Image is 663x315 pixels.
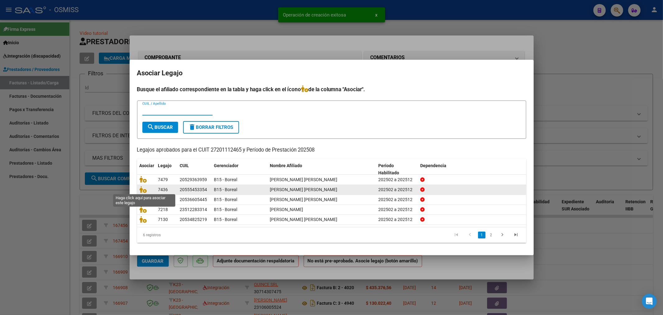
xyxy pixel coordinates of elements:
li: page 1 [477,230,486,240]
span: 7436 [158,187,168,192]
span: LOPEZ VIDELA JEREMIAS GABRIEL [270,177,338,182]
span: 7351 [158,197,168,202]
span: MARCON BECERRA IGNACIO FRANCESCO [270,187,338,192]
datatable-header-cell: Dependencia [418,159,526,180]
div: 20536605445 [180,196,207,203]
span: B15 - Boreal [214,217,237,222]
datatable-header-cell: Periodo Habilitado [376,159,418,180]
span: Asociar [140,163,154,168]
span: LUCERO CASTILLO FABRICIO GAEL [270,217,338,222]
button: Buscar [142,122,178,133]
h4: Busque el afiliado correspondiente en la tabla y haga click en el ícono de la columna "Asociar". [137,85,526,93]
span: 7130 [158,217,168,222]
div: 20555453354 [180,186,207,193]
a: 2 [487,232,495,238]
span: Gerenciador [214,163,239,168]
a: go to previous page [464,232,476,238]
span: 7218 [158,207,168,212]
div: Open Intercom Messenger [642,294,657,309]
datatable-header-cell: Legajo [156,159,177,180]
datatable-header-cell: Nombre Afiliado [268,159,376,180]
span: B15 - Boreal [214,197,237,202]
span: Dependencia [420,163,446,168]
button: Borrar Filtros [183,121,239,134]
span: NIEVAS NAVARRO MAICOL WILSON [270,197,338,202]
a: go to next page [497,232,509,238]
li: page 2 [486,230,496,240]
div: 202502 a 202512 [378,186,415,193]
div: 202502 a 202512 [378,196,415,203]
div: 202502 a 202512 [378,216,415,223]
div: 20534825219 [180,216,207,223]
div: 202502 a 202512 [378,176,415,183]
span: 7479 [158,177,168,182]
mat-icon: delete [189,123,196,131]
h2: Asociar Legajo [137,67,526,79]
span: B15 - Boreal [214,187,237,192]
div: 202502 a 202512 [378,206,415,213]
datatable-header-cell: CUIL [177,159,212,180]
datatable-header-cell: Gerenciador [212,159,268,180]
mat-icon: search [147,123,155,131]
span: Nombre Afiliado [270,163,302,168]
span: Periodo Habilitado [378,163,399,175]
div: 6 registros [137,227,214,243]
a: go to last page [510,232,522,238]
p: Legajos aprobados para el CUIT 27201112465 y Período de Prestación 202508 [137,146,526,154]
span: Borrar Filtros [189,125,233,130]
span: FERNANDEZ ESCUDERO LARA MORENA [270,207,303,212]
span: CUIL [180,163,189,168]
span: Buscar [147,125,173,130]
a: 1 [478,232,486,238]
div: 20529363959 [180,176,207,183]
div: 23512283314 [180,206,207,213]
datatable-header-cell: Asociar [137,159,156,180]
span: B15 - Boreal [214,177,237,182]
span: Legajo [158,163,172,168]
a: go to first page [451,232,463,238]
span: B15 - Boreal [214,207,237,212]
